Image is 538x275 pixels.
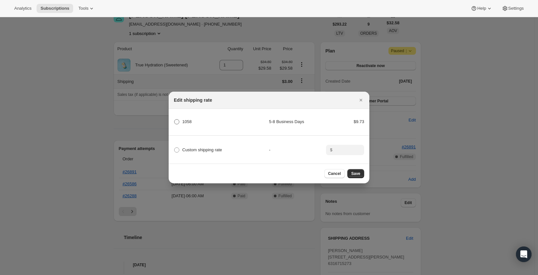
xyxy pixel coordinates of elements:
[351,171,360,176] span: Save
[326,119,364,125] div: $9.73
[269,147,326,153] div: -
[508,6,524,11] span: Settings
[40,6,69,11] span: Subscriptions
[328,171,341,176] span: Cancel
[498,4,528,13] button: Settings
[174,97,212,103] h2: Edit shipping rate
[74,4,99,13] button: Tools
[516,246,532,262] div: Open Intercom Messenger
[182,147,222,152] span: Custom shipping rate
[269,119,326,125] div: 5-8 Business Days
[14,6,31,11] span: Analytics
[78,6,88,11] span: Tools
[347,169,364,178] button: Save
[330,147,332,152] span: $
[324,169,345,178] button: Cancel
[10,4,35,13] button: Analytics
[37,4,73,13] button: Subscriptions
[467,4,496,13] button: Help
[477,6,486,11] span: Help
[356,96,365,105] button: Close
[182,119,192,124] span: 1058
